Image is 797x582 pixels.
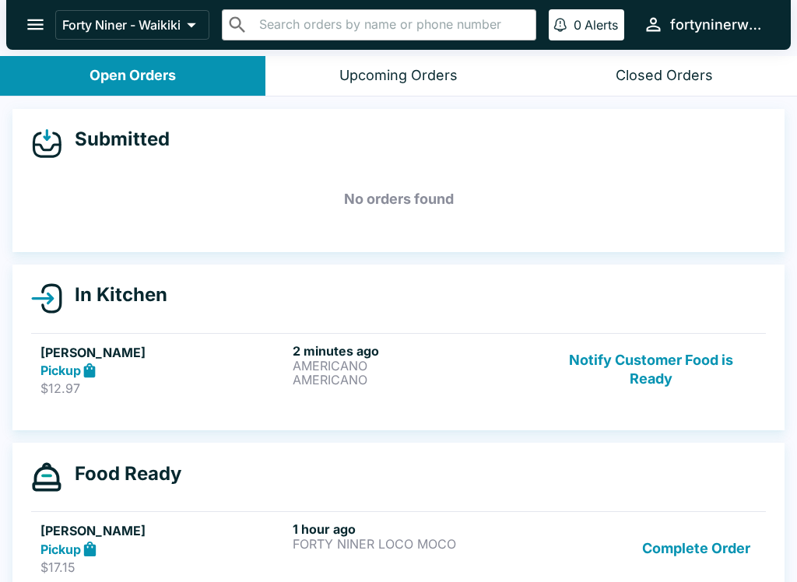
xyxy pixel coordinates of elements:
[574,17,581,33] p: 0
[670,16,766,34] div: fortyninerwaikiki
[293,359,539,373] p: AMERICANO
[293,521,539,537] h6: 1 hour ago
[40,380,286,396] p: $12.97
[255,14,529,36] input: Search orders by name or phone number
[616,67,713,85] div: Closed Orders
[293,373,539,387] p: AMERICANO
[637,8,772,41] button: fortyninerwaikiki
[16,5,55,44] button: open drawer
[62,462,181,486] h4: Food Ready
[546,343,757,397] button: Notify Customer Food is Ready
[636,521,757,575] button: Complete Order
[40,343,286,362] h5: [PERSON_NAME]
[40,559,286,575] p: $17.15
[585,17,618,33] p: Alerts
[31,333,766,406] a: [PERSON_NAME]Pickup$12.972 minutes agoAMERICANOAMERICANONotify Customer Food is Ready
[40,521,286,540] h5: [PERSON_NAME]
[62,283,167,307] h4: In Kitchen
[90,67,176,85] div: Open Orders
[55,10,209,40] button: Forty Niner - Waikiki
[293,343,539,359] h6: 2 minutes ago
[40,542,81,557] strong: Pickup
[293,537,539,551] p: FORTY NINER LOCO MOCO
[40,363,81,378] strong: Pickup
[62,128,170,151] h4: Submitted
[339,67,458,85] div: Upcoming Orders
[31,171,766,227] h5: No orders found
[62,17,181,33] p: Forty Niner - Waikiki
